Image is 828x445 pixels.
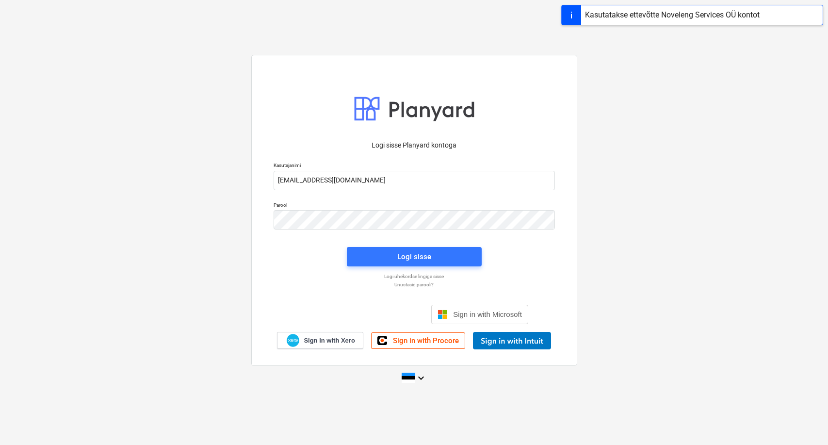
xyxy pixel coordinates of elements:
span: Sign in with Xero [304,336,355,345]
p: Logi sisse Planyard kontoga [274,140,555,150]
a: Sign in with Xero [277,332,363,349]
a: Sign in with Procore [371,332,465,349]
i: keyboard_arrow_down [415,372,427,384]
img: Microsoft logo [438,310,447,319]
p: Kasutajanimi [274,162,555,170]
p: Parool [274,202,555,210]
a: Unustasid parooli? [269,281,560,288]
a: Logi ühekordse lingiga sisse [269,273,560,280]
input: Kasutajanimi [274,171,555,190]
div: Logi sisse [397,250,431,263]
span: Sign in with Microsoft [453,310,522,318]
img: Xero logo [287,334,299,347]
div: Kasutatakse ettevõtte Noveleng Services OÜ kontot [585,9,760,21]
iframe: Sisselogimine Google'i nupu abil [295,304,428,325]
button: Logi sisse [347,247,482,266]
span: Sign in with Procore [393,336,459,345]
